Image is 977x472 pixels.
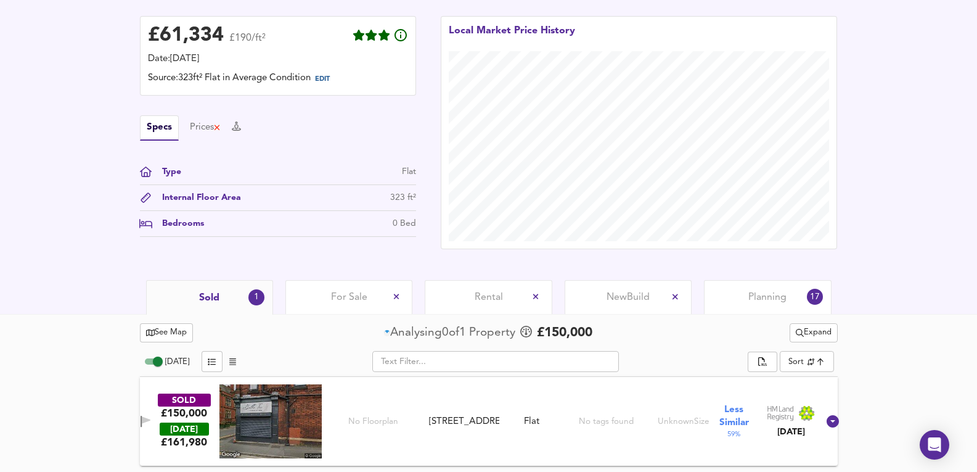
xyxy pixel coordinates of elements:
div: SOLD£150,000 [DATE]£161,980No Floorplan[STREET_ADDRESS]FlatNo tags foundUnknownSizeLess Similar59... [140,377,838,466]
div: Internal Floor Area [152,191,241,204]
div: 1 [248,289,264,305]
div: 17 [807,289,823,305]
div: Sort [788,356,804,368]
div: No tags found [579,416,634,428]
span: £190/ft² [229,33,266,51]
span: For Sale [331,291,367,304]
span: 59 % [727,429,740,439]
span: £ 161,980 [161,436,207,449]
img: Land Registry [767,405,815,421]
span: Less Similar [719,404,749,429]
button: Expand [790,323,838,342]
div: 1a Corporation Street, SK14 1AB [424,415,504,428]
div: £ 61,334 [148,27,224,45]
div: of Propert y [384,325,518,341]
div: split button [790,323,838,342]
div: Date: [DATE] [148,52,408,66]
div: Flat [402,165,416,178]
button: Prices [190,121,221,135]
div: Unknown Size [658,416,709,428]
span: See Map [146,326,187,340]
div: Sort [780,351,833,372]
div: [STREET_ADDRESS] [429,415,499,428]
div: Flat [524,415,539,428]
div: [DATE] [767,426,815,438]
span: £ 150,000 [537,324,592,342]
div: Type [152,165,181,178]
div: Local Market Price History [449,24,575,51]
span: Rental [475,291,503,304]
svg: Show Details [825,414,840,429]
div: Source: 323ft² Flat in Average Condition [148,72,408,88]
span: EDIT [315,76,330,83]
div: 323 ft² [390,191,416,204]
span: Expand [796,326,832,340]
span: 1 [459,325,466,341]
img: streetview [219,384,322,458]
div: split button [748,352,777,373]
button: Specs [140,115,179,141]
div: SOLD [158,394,211,407]
div: Analysing [390,325,442,341]
div: Bedrooms [152,217,204,230]
div: 0 Bed [393,217,416,230]
button: See Map [140,323,194,342]
span: No Floorplan [348,416,398,428]
div: Open Intercom Messenger [920,430,949,460]
span: New Build [607,291,650,304]
span: Sold [199,291,219,305]
input: Text Filter... [372,351,619,372]
div: [DATE] [160,423,209,436]
span: Planning [748,291,787,304]
span: [DATE] [165,358,189,366]
div: £150,000 [161,407,207,420]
